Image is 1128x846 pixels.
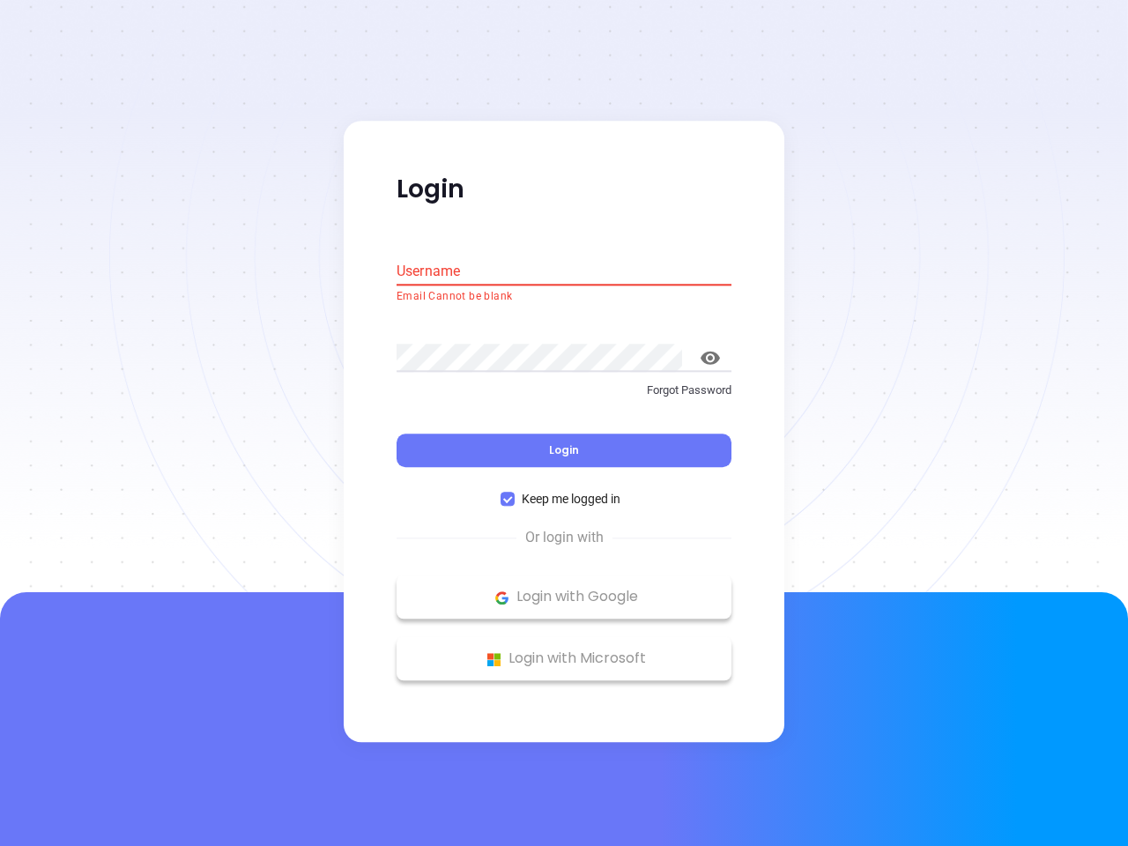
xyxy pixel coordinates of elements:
p: Login [397,174,731,205]
span: Keep me logged in [515,490,627,509]
button: toggle password visibility [689,337,731,379]
span: Login [549,443,579,458]
span: Or login with [516,528,612,549]
p: Forgot Password [397,382,731,399]
button: Microsoft Logo Login with Microsoft [397,637,731,681]
p: Email Cannot be blank [397,288,731,306]
p: Login with Google [405,584,723,611]
p: Login with Microsoft [405,646,723,672]
button: Google Logo Login with Google [397,575,731,620]
img: Google Logo [491,587,513,609]
button: Login [397,434,731,468]
img: Microsoft Logo [483,649,505,671]
a: Forgot Password [397,382,731,413]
